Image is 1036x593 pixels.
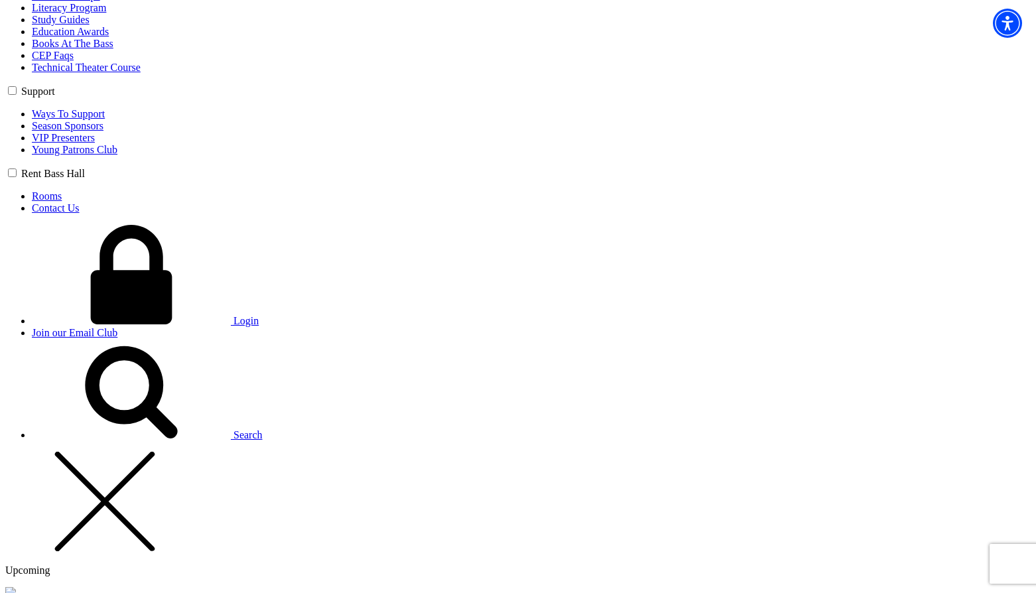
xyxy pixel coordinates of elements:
[32,202,80,214] a: Contact Us
[233,429,263,440] span: Search
[32,50,74,61] a: CEP Faqs
[32,327,117,338] a: Join our Email Club
[993,9,1022,38] div: Accessibility Menu
[32,2,106,13] a: Literacy Program
[32,14,90,25] a: Study Guides
[5,564,1031,576] p: Upcoming
[32,315,259,326] a: Login
[32,132,95,143] a: VIP Presenters
[32,120,103,131] a: Season Sponsors
[21,168,85,179] label: Rent Bass Hall
[32,108,105,119] a: Ways To Support
[32,38,113,49] a: Books At The Bass
[21,86,55,97] label: Support
[32,62,141,73] a: Technical Theater Course
[32,429,263,440] a: Search
[233,315,259,326] span: Login
[32,144,117,155] a: Young Patrons Club
[32,190,62,202] a: Rooms
[32,26,109,37] a: Education Awards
